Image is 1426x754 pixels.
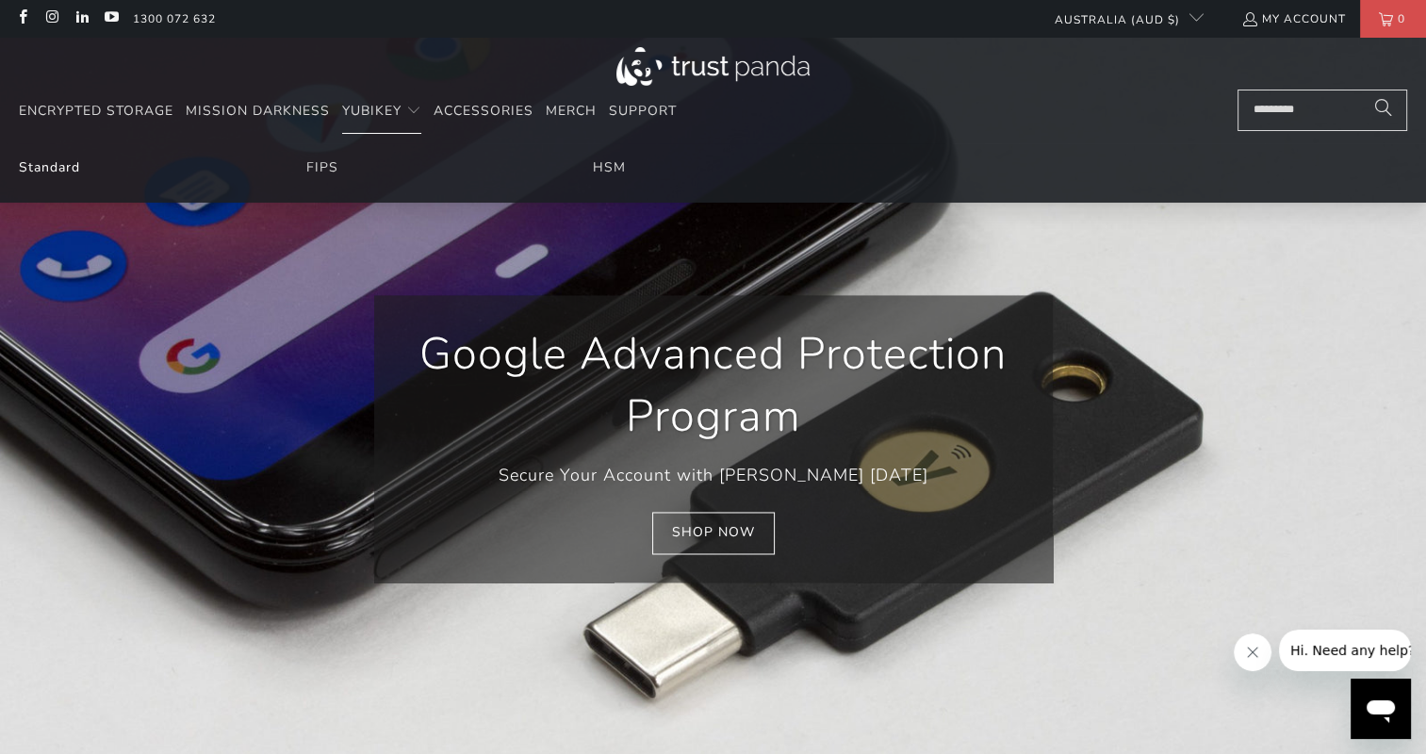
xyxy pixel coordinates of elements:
[1238,90,1407,131] input: Search...
[652,513,775,555] a: Shop Now
[546,102,597,120] span: Merch
[186,90,330,134] a: Mission Darkness
[342,90,421,134] summary: YubiKey
[1360,90,1407,131] button: Search
[14,11,30,26] a: Trust Panda Australia on Facebook
[19,102,173,120] span: Encrypted Storage
[19,90,677,134] nav: Translation missing: en.navigation.header.main_nav
[593,158,626,176] a: HSM
[546,90,597,134] a: Merch
[609,102,677,120] span: Support
[43,11,59,26] a: Trust Panda Australia on Instagram
[133,8,216,29] a: 1300 072 632
[616,47,810,86] img: Trust Panda Australia
[186,102,330,120] span: Mission Darkness
[434,102,533,120] span: Accessories
[434,90,533,134] a: Accessories
[74,11,90,26] a: Trust Panda Australia on LinkedIn
[402,462,1024,489] p: Secure Your Account with [PERSON_NAME] [DATE]
[19,158,80,176] a: Standard
[306,158,338,176] a: FIPS
[19,90,173,134] a: Encrypted Storage
[103,11,119,26] a: Trust Panda Australia on YouTube
[1241,8,1346,29] a: My Account
[1279,630,1411,671] iframe: Message from company
[402,323,1024,448] p: Google Advanced Protection Program
[1351,679,1411,739] iframe: Button to launch messaging window
[1234,633,1271,671] iframe: Close message
[342,102,402,120] span: YubiKey
[11,13,136,28] span: Hi. Need any help?
[609,90,677,134] a: Support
